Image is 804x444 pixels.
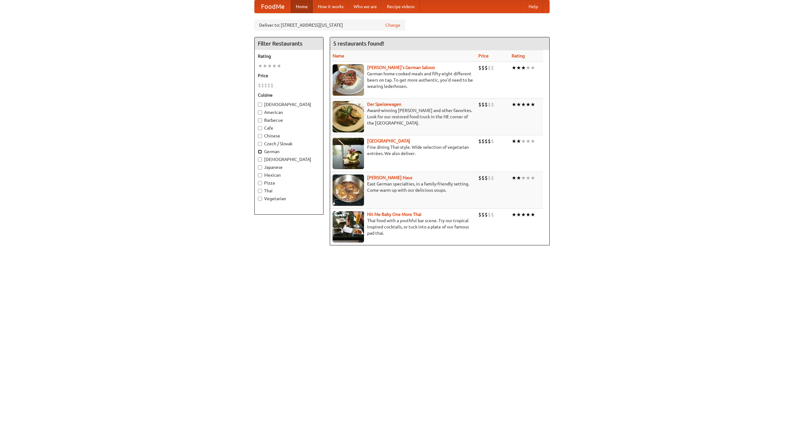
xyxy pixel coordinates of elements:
div: Deliver to: [STREET_ADDRESS][US_STATE] [254,19,405,31]
a: [PERSON_NAME] Haus [367,175,412,180]
li: $ [478,211,481,218]
input: Pizza [258,181,262,185]
li: ★ [516,64,521,71]
img: satay.jpg [333,138,364,169]
li: $ [491,174,494,181]
li: $ [488,211,491,218]
a: [GEOGRAPHIC_DATA] [367,138,410,143]
label: American [258,109,320,115]
a: Name [333,53,344,58]
li: ★ [516,174,521,181]
a: Recipe videos [382,0,420,13]
li: ★ [521,138,526,145]
li: ★ [521,174,526,181]
input: Mexican [258,173,262,177]
label: Japanese [258,164,320,170]
a: Price [478,53,489,58]
li: ★ [526,138,530,145]
p: Award-winning [PERSON_NAME] and other favorites. Look for our restored food truck in the NE corne... [333,107,473,126]
a: [PERSON_NAME]'s German Saloon [367,65,435,70]
li: ★ [512,138,516,145]
li: ★ [530,174,535,181]
li: ★ [521,64,526,71]
li: ★ [267,62,272,69]
input: Japanese [258,165,262,169]
li: ★ [516,138,521,145]
label: Barbecue [258,117,320,123]
li: $ [481,174,485,181]
label: Cafe [258,125,320,131]
a: Rating [512,53,525,58]
label: [DEMOGRAPHIC_DATA] [258,101,320,108]
li: ★ [526,174,530,181]
li: $ [478,101,481,108]
li: $ [491,64,494,71]
li: $ [481,138,485,145]
li: $ [488,64,491,71]
a: Hit Me Baby One More Thai [367,212,421,217]
li: $ [261,82,264,89]
label: Vegetarian [258,195,320,202]
li: ★ [272,62,277,69]
a: FoodMe [255,0,291,13]
label: Chinese [258,133,320,139]
p: Thai food with a youthful bar scene. Try our tropical inspired cocktails, or tuck into a plate of... [333,217,473,236]
li: $ [485,138,488,145]
li: $ [478,64,481,71]
a: Home [291,0,313,13]
li: $ [491,211,494,218]
label: Pizza [258,180,320,186]
li: ★ [277,62,281,69]
li: ★ [512,174,516,181]
li: ★ [512,64,516,71]
label: Mexican [258,172,320,178]
li: ★ [516,211,521,218]
input: Barbecue [258,118,262,122]
li: $ [485,64,488,71]
input: Vegetarian [258,197,262,201]
li: $ [481,64,485,71]
li: $ [267,82,270,89]
label: [DEMOGRAPHIC_DATA] [258,156,320,163]
li: $ [488,138,491,145]
li: $ [485,211,488,218]
li: $ [258,82,261,89]
input: Cafe [258,126,262,130]
input: [DEMOGRAPHIC_DATA] [258,103,262,107]
li: ★ [526,64,530,71]
li: $ [491,101,494,108]
li: ★ [263,62,267,69]
input: German [258,150,262,154]
h4: Filter Restaurants [255,37,323,50]
li: ★ [530,64,535,71]
a: Help [524,0,543,13]
a: How it works [313,0,349,13]
li: $ [485,174,488,181]
label: Czech / Slovak [258,141,320,147]
img: kohlhaus.jpg [333,174,364,206]
li: ★ [516,101,521,108]
li: $ [270,82,274,89]
p: German home-cooked meals and fifty-eight different beers on tap. To get more authentic, you'd nee... [333,71,473,89]
li: $ [488,101,491,108]
li: ★ [526,101,530,108]
img: babythai.jpg [333,211,364,243]
a: Der Speisewagen [367,102,401,107]
input: Chinese [258,134,262,138]
li: $ [478,138,481,145]
li: $ [491,138,494,145]
img: speisewagen.jpg [333,101,364,132]
a: Change [385,22,400,28]
h5: Cuisine [258,92,320,98]
input: Czech / Slovak [258,142,262,146]
li: $ [481,101,485,108]
h5: Rating [258,53,320,59]
label: Thai [258,188,320,194]
li: $ [264,82,267,89]
li: ★ [526,211,530,218]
